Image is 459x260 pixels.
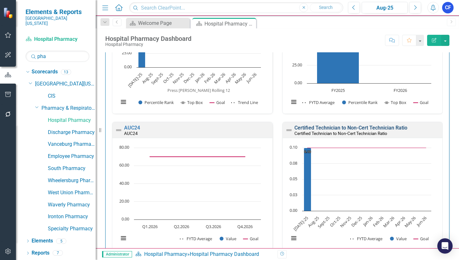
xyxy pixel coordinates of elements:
div: 7 [53,250,63,256]
button: Show FYTD Average [302,100,335,105]
text: 0.10 [304,149,311,154]
a: CIS [48,93,96,100]
text: Aug-25 [141,71,154,85]
text: 0.03 [290,192,297,197]
a: Discharge Pharmacy [48,129,96,136]
text: Nov-25 [171,71,185,85]
button: Show Value [220,236,236,241]
g: Value, series 2 of 3. Bar series with 12 bars. [304,148,426,211]
button: Show Percentile Rank [138,100,174,105]
button: Show FYTD Average [180,236,213,241]
text: 0.00 [122,216,129,222]
div: Chart. Highcharts interactive chart. [115,8,269,112]
div: 5 [56,238,66,244]
button: View chart menu, Chart [119,98,128,107]
a: Reports [32,249,49,257]
text: 60.00 [119,162,129,168]
text: Feb-26 [371,215,384,228]
text: Oct-25 [162,71,174,84]
a: Welcome Page [128,19,188,27]
text: FY2025 [331,87,344,93]
text: 80.00 [119,144,129,150]
text: 0.00 [294,80,302,85]
button: View chart menu, Chart [289,98,298,107]
span: Administrator [102,251,132,257]
div: Chart. Highcharts interactive chart. [286,145,440,248]
a: AUC24 [124,125,140,131]
span: Elements & Reports [26,8,89,16]
img: Not Defined [115,126,122,134]
div: Chart. Highcharts interactive chart. [115,145,269,248]
svg: Interactive chart [115,8,264,112]
text: Apr-26 [393,215,406,228]
text: [DATE]-25 [127,71,144,88]
a: West Union Pharmacy [48,189,96,197]
path: FY2025, 49. Percentile Rank. [317,48,359,84]
text: Jan-26 [193,71,206,84]
input: Search ClearPoint... [129,2,343,13]
a: Ironton Pharmacy [48,213,96,220]
text: 25.00 [122,50,132,56]
button: Show Trend Line [231,100,258,105]
button: Show Top Box [181,100,203,105]
text: [DATE]-25 [292,215,309,232]
small: [GEOGRAPHIC_DATA][US_STATE] [26,16,89,26]
text: 25.00 [292,62,302,68]
button: Show Goal [413,100,428,105]
text: Jun-26 [245,71,257,84]
g: Goal, series 3 of 3. Line with 12 data points. [306,146,427,149]
text: 0.08 [290,160,297,166]
text: Oct-25 [329,215,341,228]
svg: Interactive chart [115,145,264,248]
text: Dec-25 [350,215,363,228]
span: Search [319,5,333,10]
text: Sept-25 [150,71,164,86]
button: CF [442,2,454,13]
text: 0.00 [290,207,297,213]
div: Open Intercom Messenger [437,238,453,254]
text: 20.00 [119,198,129,204]
text: Dec-25 [182,71,195,85]
a: Employee Pharmacy [48,153,96,160]
div: Hospital Pharmacy Dashboard [105,35,191,42]
button: Show Value [390,236,407,241]
img: Not Defined [285,126,293,134]
button: Show Goal [243,236,258,241]
text: Q3.2026 [206,224,221,229]
text: May-26 [403,215,417,229]
div: Double-Click to Edit [282,122,443,250]
button: Show Goal [414,236,429,241]
small: Certified Technician to Non-Cert Technician Ratio [294,131,387,136]
text: Q2.2026 [174,224,189,229]
a: Specialty Pharmacy [48,225,96,233]
text: 0.10 [290,144,297,150]
a: [GEOGRAPHIC_DATA][US_STATE] [35,80,96,88]
text: Sept-25 [316,215,331,229]
path: Jul-25, 0.1. Value. [304,148,311,211]
text: Q1.2026 [142,224,158,229]
a: Wheelersburg Pharmacy [48,177,96,184]
a: South Pharmacy [48,165,96,172]
text: Jan-26 [361,215,374,228]
div: Chart. Highcharts interactive chart. [286,8,440,112]
text: May-26 [233,71,247,85]
text: Feb-26 [203,71,216,85]
text: 0.00 [124,64,132,70]
text: Q4.2026 [237,224,253,229]
text: Aug-25 [307,215,320,228]
button: Show Top Box [384,100,406,105]
text: Nov-25 [339,215,352,228]
button: View chart menu, Chart [289,234,298,243]
button: Show Percentile Rank [342,100,378,105]
div: 13 [61,69,71,75]
text: FY2026 [393,87,407,93]
a: Pharmacy & Respiratory [41,105,96,112]
small: AUC24 [124,131,138,136]
a: Elements [32,237,53,245]
div: Hospital Pharmacy Dashboard [190,251,259,257]
img: ClearPoint Strategy [3,7,14,19]
text: 40.00 [119,180,129,186]
div: Double-Click to Edit [112,122,273,250]
button: View chart menu, Chart [119,234,128,243]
